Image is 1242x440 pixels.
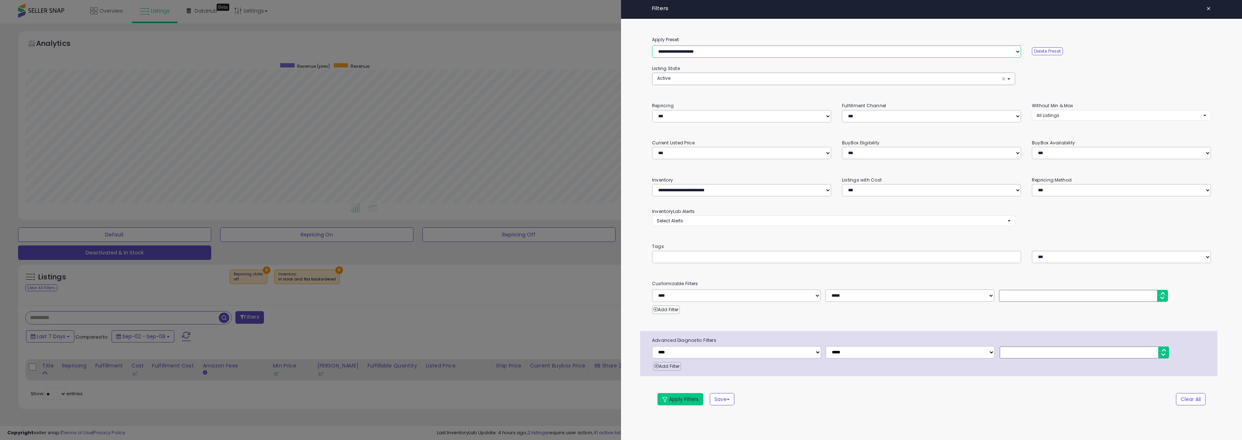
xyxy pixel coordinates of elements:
small: Without Min & Max [1032,103,1073,109]
span: × [1206,4,1211,14]
button: Active × [652,73,1015,85]
button: Apply Filters [657,393,703,405]
small: Repricing Method [1032,177,1072,183]
small: Fulfillment Channel [842,103,886,109]
span: Advanced Diagnostic Filters [647,336,1217,344]
button: Delete Preset [1032,47,1063,55]
small: Customizable Filters [647,280,1216,288]
small: InventoryLab Alerts [652,208,695,214]
span: All Listings [1037,112,1059,118]
small: BuyBox Eligibility [842,140,880,146]
small: Repricing [652,103,674,109]
button: Clear All [1176,393,1206,405]
button: All Listings [1032,110,1211,121]
span: Active [657,75,670,81]
button: Save [710,393,734,405]
span: Select Alerts [657,218,683,224]
small: Listings with Cost [842,177,882,183]
button: Select Alerts [652,215,1015,226]
span: × [1001,75,1006,83]
button: × [1203,4,1214,14]
small: Listing State [652,65,680,71]
small: Current Listed Price [652,140,695,146]
h4: Filters [652,5,1211,12]
button: Add Filter [653,362,681,371]
small: Inventory [652,177,673,183]
button: Add Filter [652,305,680,314]
small: BuyBox Availability [1032,140,1075,146]
small: Tags [647,243,1216,251]
label: Apply Preset: [647,36,1216,44]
